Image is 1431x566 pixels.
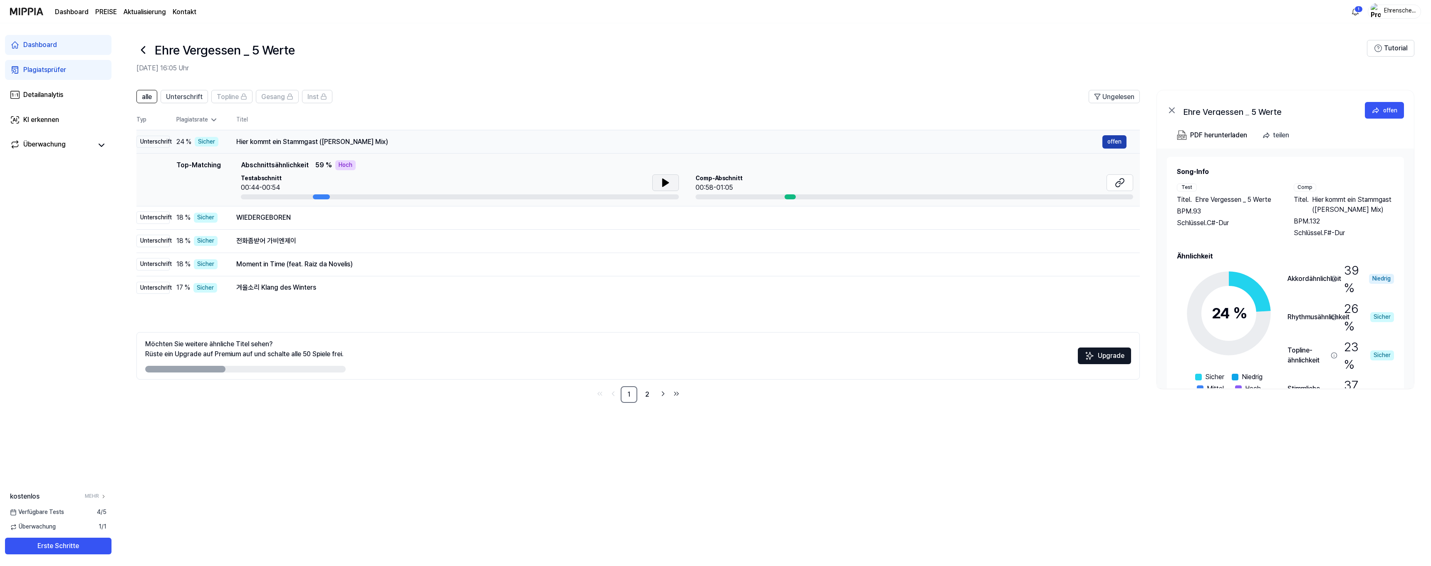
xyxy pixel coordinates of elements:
div: Sicher [194,213,218,223]
button: Inst [302,90,332,103]
button: alle [136,90,157,103]
nav: Seitennummerierung [136,386,1140,403]
div: Unterschrift [136,282,170,294]
div: Dashboard [23,40,57,50]
div: Hoch [335,160,356,170]
div: Schlüssel. C#-Dur [1177,218,1277,228]
span: Überwachung [10,523,56,531]
span: Titel . [1294,195,1309,215]
div: 37 % [1344,376,1394,411]
div: Top-Matching [176,160,221,199]
th: Typ [136,110,170,130]
a: Gehe zur nächsten Seite [657,388,669,400]
div: 1 [1354,6,1363,12]
a: Kontakt [173,7,196,17]
div: Ehre Vergessen _ 5 Werte [1183,105,1350,115]
div: Sicher [193,283,217,293]
span: 18 % [176,213,191,223]
span: 59 % [315,160,332,170]
div: Topline-ähnlichkeit [1287,345,1327,365]
a: 2 [639,386,656,403]
div: Plagiatsprüfer [23,65,66,75]
a: Gehe zur ersten Seite [594,388,606,400]
img: Funkeln [1084,351,1094,361]
div: WIEDERGEBOREN [236,213,1126,223]
span: 18 % [176,259,191,269]
span: Hier kommt ein Stammgast ([PERSON_NAME] Mix) [1312,195,1394,215]
button: teilen [1259,127,1296,144]
span: alle [142,92,152,102]
div: Möchten Sie weitere ähnliche Titel sehen? Rüste ein Upgrade auf Premium auf und schalte alle 50 S... [145,339,344,359]
div: PDF herunterladen [1190,130,1247,141]
a: KI erkennen [5,110,111,130]
div: 26 % [1344,300,1394,335]
button: Ungelesen [1089,90,1140,103]
div: 겨울소리 Klang des Winters [236,283,1126,293]
h1: Ehre Vergessen _ 5 Werte [155,41,295,59]
span: Niedrig [1242,372,1263,382]
div: Hier kommt ein Stammgast ([PERSON_NAME] Mix) [236,137,1102,147]
div: Sicher [195,137,218,147]
span: 17 % [176,283,190,293]
h2: Ähnlichkeit [1177,251,1394,261]
button: PDF herunterladen [1175,127,1249,144]
span: Sicher [1205,372,1224,382]
span: Abschnittsähnlichkeit [241,160,309,170]
div: 39 % [1344,261,1394,296]
button: offen [1365,102,1404,119]
a: Dashboard [5,35,111,55]
div: Plagiatsrate [176,116,223,124]
div: Unterschrift [136,235,170,247]
div: Unterschrift [136,211,170,224]
th: Titel [236,110,1140,130]
span: Hoch [1245,384,1261,394]
h2: [DATE] 16:05 Uhr [136,63,1367,73]
img: PDF herunterladen [1177,130,1187,140]
a: Song-InfoTestTitel.Ehre Vergessen _ 5 WerteBPM.93Schlüssel.C#-DurCompTitel.Hier kommt ein Stammga... [1157,149,1414,388]
a: Aktualisierung [124,7,166,17]
div: 00:58-01:05 [696,183,743,193]
a: PREISE [95,7,117,17]
button: Tutorial [1367,40,1414,57]
div: Sicher [1370,350,1394,360]
span: 18 % [176,236,191,246]
span: Topline [217,92,239,102]
div: Comp [1294,184,1316,191]
span: 24 % [176,137,191,147]
h2: Song-Info [1177,167,1394,177]
div: Moment in Time (feat. Raiz da Novelis) [236,259,1126,269]
div: BPM. 93 [1177,206,1277,216]
div: 24 % [1212,302,1246,325]
span: Testabschnitt [241,174,282,183]
div: Unterschrift [136,258,170,271]
div: Niedrig [1369,274,1394,284]
button: ProfilEhrenscheck [1368,5,1421,19]
div: Sicher [194,259,218,269]
span: Comp-Abschnitt [696,174,743,183]
a: offen [1102,135,1126,149]
button: Topline [211,90,253,103]
span: Ehre Vergessen _ 5 Werte [1195,195,1271,205]
span: Mittel [1207,384,1224,394]
span: Verfügbare Tests [10,508,64,516]
div: Unterschrift [136,136,170,148]
a: FunkelnUpgrade [1078,355,1131,362]
div: 23 % [1344,338,1394,373]
span: kostenlos [10,492,40,501]
div: Stimmliche Ähnlichkeit [1287,384,1327,404]
div: teilen [1273,130,1289,141]
div: Sicher [1370,312,1394,322]
a: Plagiatsprüfer [5,60,111,80]
div: Sicher [194,236,218,246]
img: 알림 [1350,7,1360,17]
span: Unterschrift [166,92,203,102]
div: KI erkennen [23,115,59,125]
div: Akkordähnlichkeit [1287,274,1327,284]
div: Ehrenscheck [1383,7,1416,16]
span: 1 /1 [99,523,106,531]
span: Gesang [261,92,285,102]
a: Gehe zur vorherigen Seite [607,388,619,400]
a: 1 [621,386,637,403]
button: Gesang [256,90,299,103]
span: 4 /5 [97,508,106,516]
